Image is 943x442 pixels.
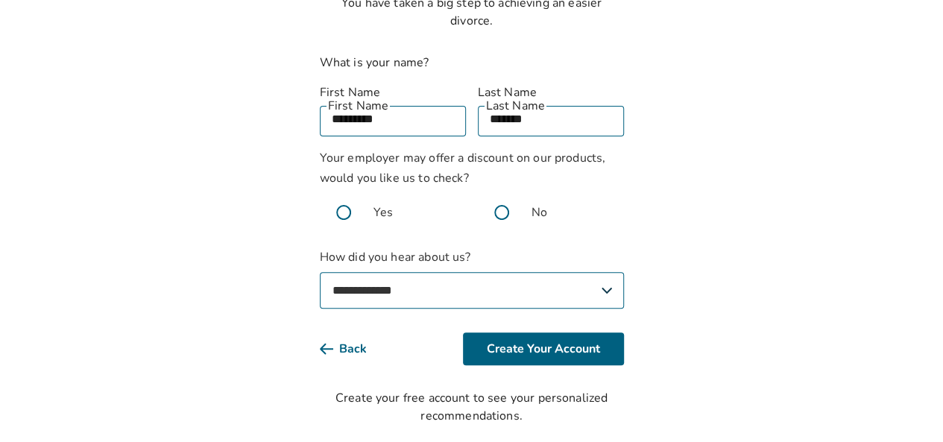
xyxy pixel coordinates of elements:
label: Last Name [478,83,624,101]
div: Create your free account to see your personalized recommendations. [320,389,624,425]
iframe: Chat Widget [868,370,943,442]
label: What is your name? [320,54,429,71]
button: Back [320,332,391,365]
label: First Name [320,83,466,101]
label: How did you hear about us? [320,248,624,309]
button: Create Your Account [463,332,624,365]
span: Your employer may offer a discount on our products, would you like us to check? [320,150,606,186]
span: No [532,203,547,221]
span: Yes [373,203,393,221]
select: How did you hear about us? [320,272,624,309]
